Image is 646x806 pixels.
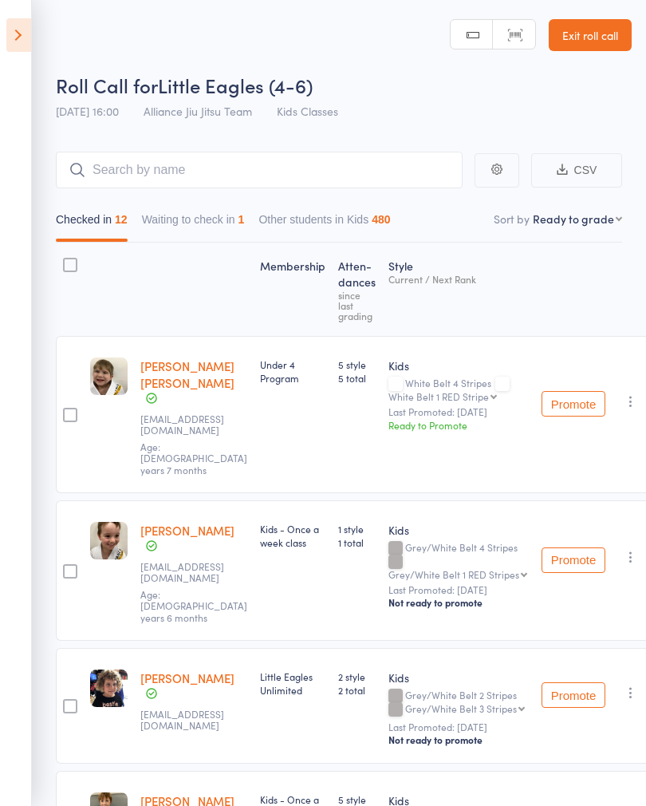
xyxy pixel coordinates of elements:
[144,103,252,119] span: Alliance Jiu Jitsu Team
[533,211,614,227] div: Ready to grade
[542,682,605,708] button: Promote
[56,72,158,98] span: Roll Call for
[388,689,529,717] div: Grey/White Belt 2 Stripes
[142,205,245,242] button: Waiting to check in1
[549,19,632,51] a: Exit roll call
[277,103,338,119] span: Kids Classes
[140,358,234,391] a: [PERSON_NAME] [PERSON_NAME]
[56,205,128,242] button: Checked in12
[388,406,529,417] small: Last Promoted: [DATE]
[388,584,529,595] small: Last Promoted: [DATE]
[90,522,128,559] img: image1712645001.png
[388,522,529,538] div: Kids
[254,250,332,329] div: Membership
[338,522,376,535] span: 1 style
[405,703,517,713] div: Grey/White Belt 3 Stripes
[388,596,529,609] div: Not ready to promote
[140,670,234,686] a: [PERSON_NAME]
[388,377,529,401] div: White Belt 4 Stripes
[260,358,325,385] div: Under 4 Program
[260,522,325,549] div: Kids - Once a week class
[260,670,325,697] div: Little Eagles Unlimited
[56,152,463,188] input: Search by name
[338,371,376,385] span: 5 total
[388,569,519,579] div: Grey/White Belt 1 RED Stripes
[338,670,376,683] span: 2 style
[140,440,247,476] span: Age: [DEMOGRAPHIC_DATA] years 7 months
[338,535,376,549] span: 1 total
[90,670,128,707] img: image1706593984.png
[388,733,529,746] div: Not ready to promote
[140,413,244,437] small: katefrankland@live.com
[388,274,529,284] div: Current / Next Rank
[338,358,376,371] span: 5 style
[388,721,529,733] small: Last Promoted: [DATE]
[158,72,313,98] span: Little Eagles (4-6)
[388,670,529,685] div: Kids
[332,250,382,329] div: Atten­dances
[140,587,247,624] span: Age: [DEMOGRAPHIC_DATA] years 6 months
[542,391,605,417] button: Promote
[388,358,529,373] div: Kids
[542,547,605,573] button: Promote
[56,103,119,119] span: [DATE] 16:00
[140,709,244,732] small: Dvd2181@gmail.com
[388,391,489,401] div: White Belt 1 RED Stripe
[494,211,530,227] label: Sort by
[388,418,529,432] div: Ready to Promote
[258,205,390,242] button: Other students in Kids480
[382,250,535,329] div: Style
[388,542,529,579] div: Grey/White Belt 4 Stripes
[140,522,234,539] a: [PERSON_NAME]
[372,213,390,226] div: 480
[338,792,376,806] span: 5 style
[338,290,376,321] div: since last grading
[115,213,128,226] div: 12
[338,683,376,697] span: 2 total
[90,358,128,395] img: image1725258786.png
[238,213,245,226] div: 1
[531,153,622,188] button: CSV
[140,561,244,584] small: Deedavis@hotmail.com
